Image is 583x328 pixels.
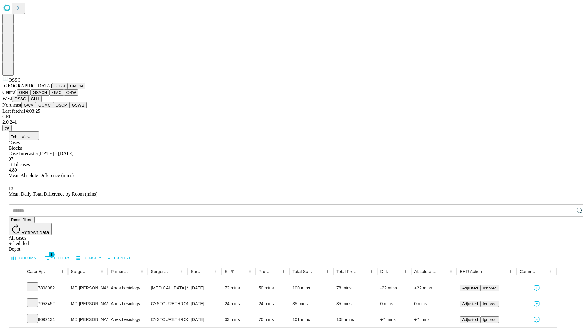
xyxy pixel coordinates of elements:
button: GLH [28,96,41,102]
button: Ignored [480,301,499,307]
span: Ignored [483,317,496,322]
div: 1 active filter [228,267,237,276]
span: 13 [9,186,13,191]
div: Absolute Difference [414,269,438,274]
button: Sort [89,267,98,276]
button: Show filters [228,267,237,276]
div: 100 mins [292,280,330,296]
span: 4.89 [9,167,17,173]
button: Show filters [43,253,72,263]
span: Central [2,90,17,95]
div: [DATE] [191,280,219,296]
button: Menu [212,267,220,276]
button: Adjusted [460,285,480,291]
button: Sort [203,267,212,276]
div: 0 mins [380,296,408,312]
div: [DATE] [191,296,219,312]
span: West [2,96,12,101]
button: Sort [538,267,547,276]
div: +22 mins [414,280,454,296]
div: 35 mins [292,296,330,312]
button: Menu [178,267,186,276]
div: MD [PERSON_NAME] Md [71,312,105,327]
button: Menu [367,267,376,276]
div: Total Predicted Duration [336,269,358,274]
button: GMCM [68,83,85,89]
div: 63 mins [225,312,253,327]
button: GWV [21,102,36,108]
button: Sort [482,267,491,276]
div: 108 mins [336,312,374,327]
div: Anesthesiology [111,312,145,327]
div: Case Epic Id [27,269,49,274]
button: Menu [401,267,410,276]
div: 50 mins [259,280,287,296]
div: 35 mins [336,296,374,312]
div: CYSTOURETHROSCOPY WITH [MEDICAL_DATA] REMOVAL SIMPLE [151,296,185,312]
div: 2.0.241 [2,119,581,125]
button: Sort [315,267,323,276]
span: Total cases [9,162,30,167]
span: [DATE] - [DATE] [38,151,73,156]
button: Table View [9,131,39,140]
span: Northeast [2,102,21,108]
button: Select columns [10,254,41,263]
button: OSW [64,89,79,96]
div: Surgery Name [151,269,169,274]
button: OSSC [12,96,29,102]
button: Sort [49,267,58,276]
button: Expand [12,283,21,294]
div: 8092134 [27,312,65,327]
div: 70 mins [259,312,287,327]
button: Export [105,254,132,263]
button: Menu [138,267,146,276]
div: 24 mins [225,296,253,312]
div: [DATE] [191,312,219,327]
button: Sort [169,267,178,276]
button: Menu [547,267,555,276]
span: Last fetch: 14:08:25 [2,108,40,114]
div: Primary Service [111,269,128,274]
button: Sort [393,267,401,276]
span: Reset filters [11,217,32,222]
div: +7 mins [414,312,454,327]
button: Menu [506,267,515,276]
span: Case forecaster [9,151,38,156]
span: Adjusted [462,286,478,290]
button: GCMC [36,102,53,108]
button: GSWB [70,102,87,108]
button: Expand [12,315,21,325]
div: Comments [520,269,537,274]
button: OSCP [53,102,70,108]
button: Sort [359,267,367,276]
span: Ignored [483,302,496,306]
div: 24 mins [259,296,287,312]
button: Ignored [480,285,499,291]
button: Reset filters [9,217,35,223]
button: Menu [246,267,254,276]
div: MD [PERSON_NAME] Md [71,296,105,312]
button: GSACH [30,89,49,96]
div: MD [PERSON_NAME] Md [71,280,105,296]
button: @ [2,125,12,131]
button: Adjusted [460,316,480,323]
div: 101 mins [292,312,330,327]
button: GBH [17,89,30,96]
div: 7958452 [27,296,65,312]
span: @ [5,126,9,130]
div: 7898082 [27,280,65,296]
span: Refresh data [21,230,49,235]
div: Difference [380,269,392,274]
span: 97 [9,156,13,162]
div: Scheduled In Room Duration [225,269,227,274]
div: -22 mins [380,280,408,296]
div: Surgery Date [191,269,203,274]
button: Sort [129,267,138,276]
div: 78 mins [336,280,374,296]
div: 72 mins [225,280,253,296]
div: 0 mins [414,296,454,312]
div: GEI [2,114,581,119]
button: Sort [237,267,246,276]
button: Menu [98,267,106,276]
button: Sort [271,267,279,276]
